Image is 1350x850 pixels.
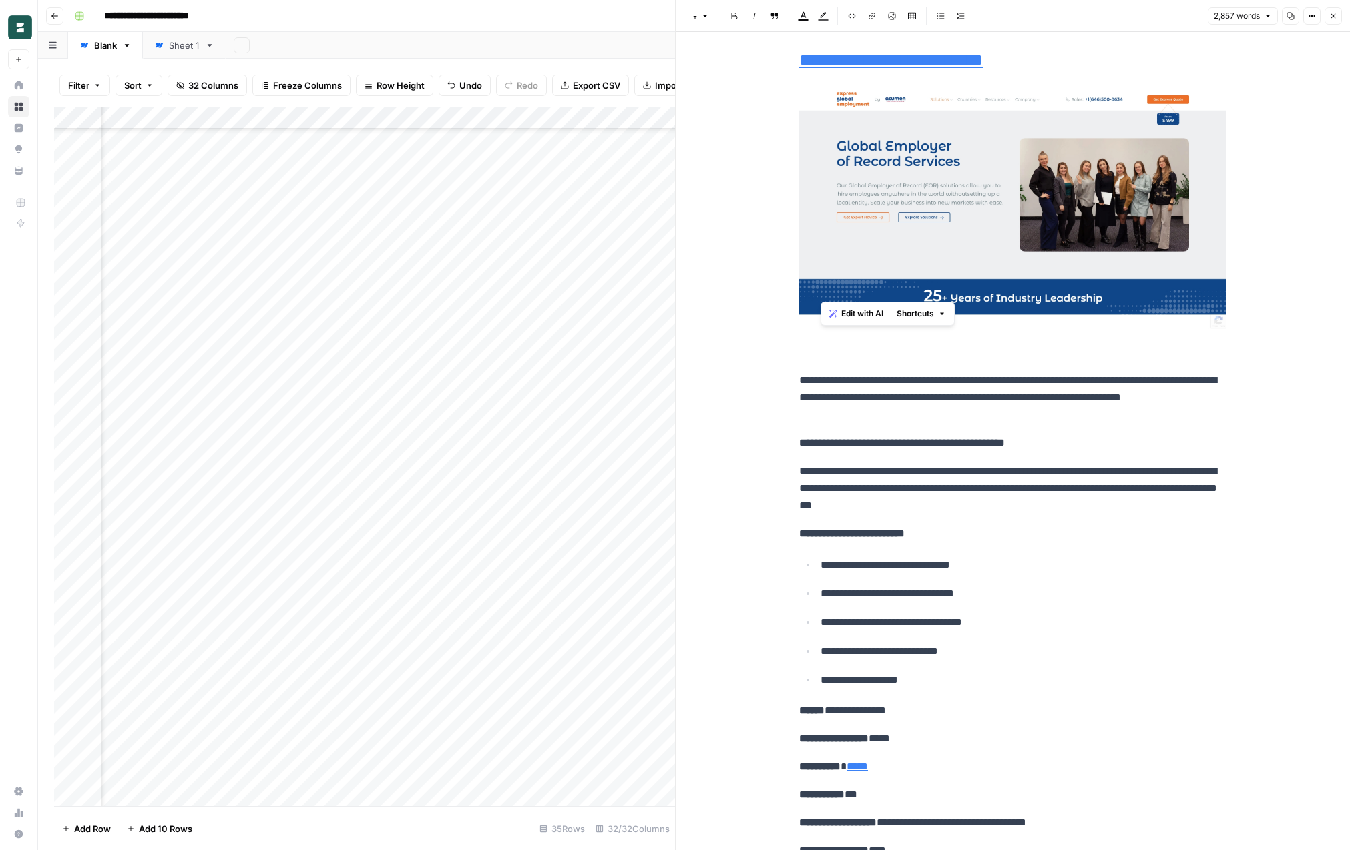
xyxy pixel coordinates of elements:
a: Opportunities [8,139,29,160]
span: 32 Columns [188,79,238,92]
span: Shortcuts [897,308,934,320]
a: Usage [8,802,29,823]
button: Row Height [356,75,433,96]
span: Freeze Columns [273,79,342,92]
button: Undo [439,75,491,96]
div: Sheet 1 [169,39,200,52]
a: Home [8,75,29,96]
a: Browse [8,96,29,117]
a: Settings [8,781,29,802]
a: Blank [68,32,143,59]
button: 2,857 words [1208,7,1278,25]
button: Filter [59,75,110,96]
button: Add Row [54,818,119,839]
span: Import CSV [655,79,703,92]
span: Edit with AI [841,308,883,320]
span: Export CSV [573,79,620,92]
button: Workspace: Borderless [8,11,29,44]
span: Sort [124,79,142,92]
button: Add 10 Rows [119,818,200,839]
span: Add Row [74,822,111,835]
button: Help + Support [8,823,29,845]
span: Redo [517,79,538,92]
button: Freeze Columns [252,75,351,96]
div: Blank [94,39,117,52]
span: Add 10 Rows [139,822,192,835]
span: Filter [68,79,89,92]
span: Undo [459,79,482,92]
img: Borderless Logo [8,15,32,39]
button: 32 Columns [168,75,247,96]
button: Sort [116,75,162,96]
a: Insights [8,117,29,139]
button: Edit with AI [824,305,889,322]
div: 32/32 Columns [590,818,675,839]
a: Sheet 1 [143,32,226,59]
button: Redo [496,75,547,96]
div: 35 Rows [534,818,590,839]
button: Shortcuts [891,305,951,322]
span: 2,857 words [1214,10,1260,22]
span: Row Height [377,79,425,92]
a: Your Data [8,160,29,181]
button: Export CSV [552,75,629,96]
button: Import CSV [634,75,712,96]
